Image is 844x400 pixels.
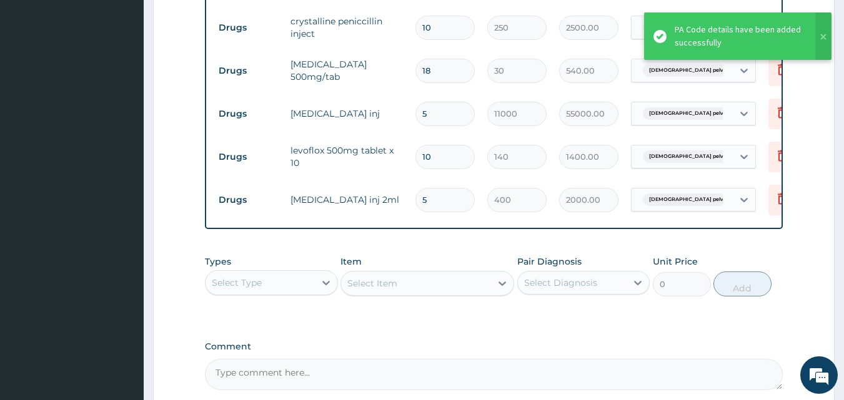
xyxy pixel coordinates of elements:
button: Add [713,271,772,296]
td: Drugs [212,188,284,212]
td: Drugs [212,16,284,39]
div: Minimize live chat window [205,6,235,36]
td: crystalline peniccillin inject [284,9,409,46]
span: [DEMOGRAPHIC_DATA] pelvic inflammatory dis... [643,150,782,163]
label: Pair Diagnosis [517,255,582,268]
label: Item [340,255,362,268]
td: Drugs [212,145,284,168]
td: Drugs [212,102,284,125]
label: Unit Price [653,255,698,268]
td: [MEDICAL_DATA] inj 2ml [284,187,409,212]
td: [MEDICAL_DATA] 500mg/tab [284,52,409,89]
span: [DEMOGRAPHIC_DATA] pelvic inflammatory dis... [643,193,782,206]
span: [DEMOGRAPHIC_DATA] pelvic inflammatory dis... [643,21,782,34]
div: Chat with us now [65,70,210,86]
textarea: Type your message and hit 'Enter' [6,267,238,311]
label: Types [205,256,231,267]
td: [MEDICAL_DATA] inj [284,101,409,126]
span: [DEMOGRAPHIC_DATA] pelvic inflammatory dis... [643,107,782,120]
span: [DEMOGRAPHIC_DATA] pelvic inflammatory dis... [643,64,782,77]
div: PA Code details have been added successfully [675,23,803,49]
img: d_794563401_company_1708531726252_794563401 [23,62,51,94]
div: Select Diagnosis [524,276,597,289]
td: Drugs [212,59,284,82]
div: Select Type [212,276,262,289]
label: Comment [205,341,783,352]
span: We're online! [72,120,172,246]
td: levoflox 500mg tablet x 10 [284,138,409,175]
